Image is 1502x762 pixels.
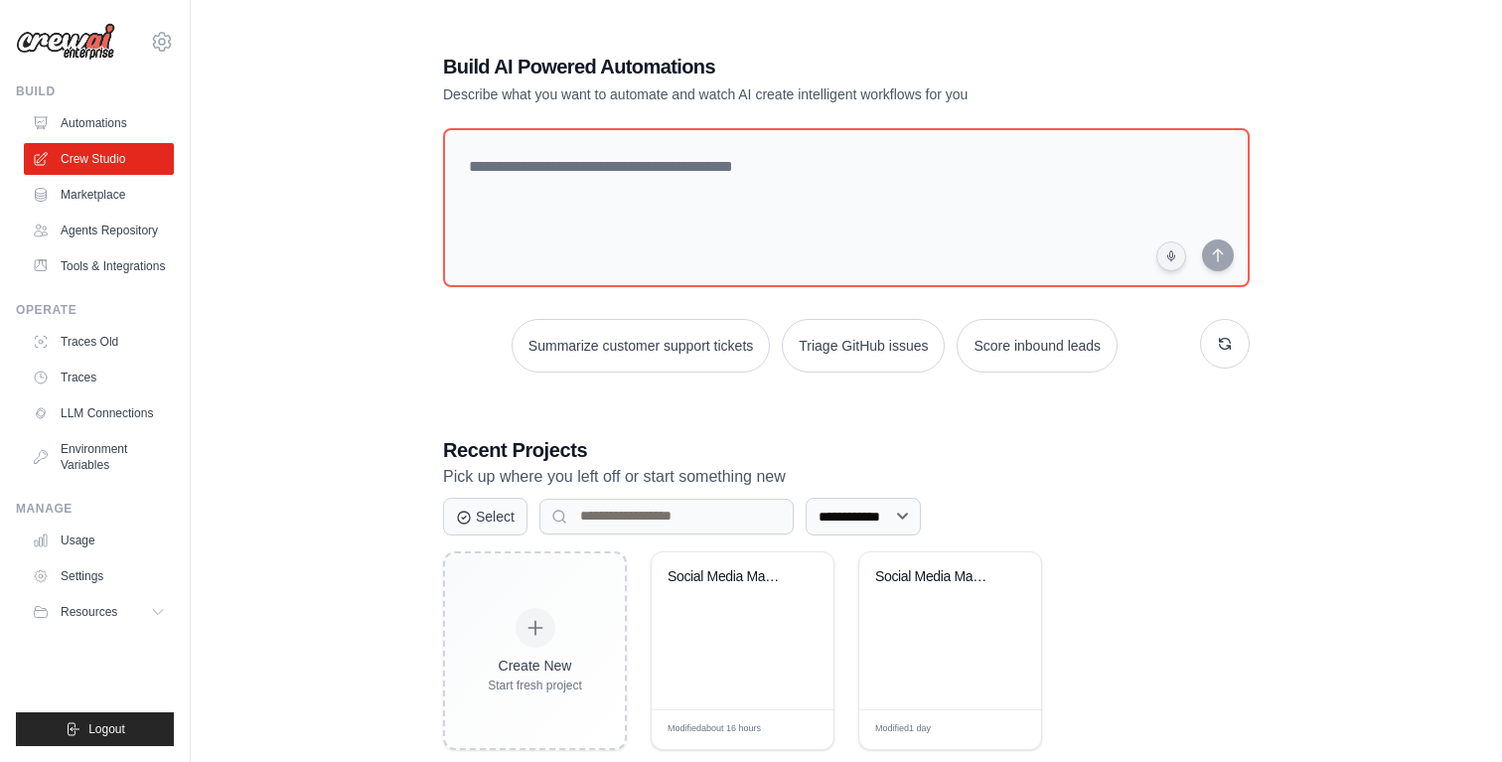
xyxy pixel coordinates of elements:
span: Modified about 16 hours [668,722,761,736]
button: Click to speak your automation idea [1156,241,1186,271]
span: Edit [994,722,1011,737]
div: Start fresh project [488,678,582,693]
button: Triage GitHub issues [782,319,945,373]
a: Marketplace [24,179,174,211]
a: LLM Connections [24,397,174,429]
img: Logo [16,23,115,61]
h1: Build AI Powered Automations [443,53,1111,80]
a: Traces Old [24,326,174,358]
p: Pick up where you left off or start something new [443,464,1250,490]
button: Select [443,498,527,535]
button: Logout [16,712,174,746]
a: Usage [24,525,174,556]
button: Resources [24,596,174,628]
button: Score inbound leads [957,319,1118,373]
a: Tools & Integrations [24,250,174,282]
span: Edit [787,722,804,737]
div: Social Media Management Automation [668,568,788,586]
a: Automations [24,107,174,139]
a: Crew Studio [24,143,174,175]
span: Resources [61,604,117,620]
div: Social Media Management & Content Automation [875,568,995,586]
h3: Recent Projects [443,436,1250,464]
a: Agents Repository [24,215,174,246]
span: Modified 1 day [875,722,931,736]
a: Settings [24,560,174,592]
div: Operate [16,302,174,318]
div: Manage [16,501,174,517]
a: Environment Variables [24,433,174,481]
a: Traces [24,362,174,393]
button: Summarize customer support tickets [512,319,770,373]
div: Build [16,83,174,99]
p: Describe what you want to automate and watch AI create intelligent workflows for you [443,84,1111,104]
span: Logout [88,721,125,737]
button: Get new suggestions [1200,319,1250,369]
div: Create New [488,656,582,676]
